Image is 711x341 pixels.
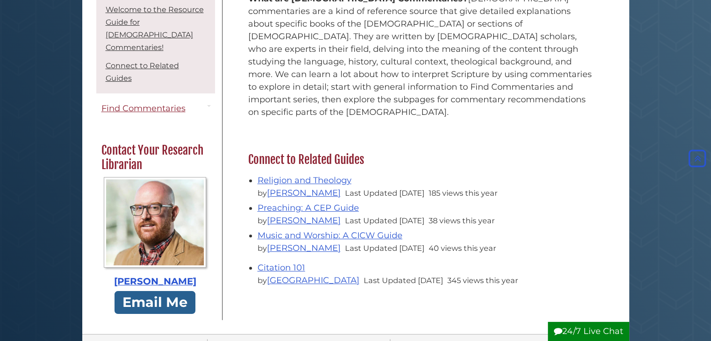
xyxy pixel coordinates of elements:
span: 38 views this year [429,216,495,225]
a: Preaching: A CEP Guide [258,203,359,213]
span: Last Updated [DATE] [345,216,424,225]
span: Last Updated [DATE] [345,243,424,253]
span: by [258,188,343,198]
span: by [258,216,343,225]
strong: Contact: [101,318,209,330]
button: 24/7 Live Chat [548,322,629,341]
span: 185 views this year [429,188,497,198]
span: Last Updated [DATE] [345,188,424,198]
h2: Connect to Related Guides [244,152,601,167]
a: [GEOGRAPHIC_DATA] [267,275,359,285]
span: 40 views this year [429,243,496,253]
span: by [258,243,343,253]
span: 345 views this year [447,276,518,285]
a: Music and Worship: A CICW Guide [258,230,402,241]
span: Find Commentaries [101,103,186,114]
a: [PERSON_NAME] [267,215,341,226]
a: Connect to Related Guides [106,61,179,83]
a: Find Commentaries [96,98,215,119]
img: Profile Photo [104,177,206,268]
span: Last Updated [DATE] [364,276,443,285]
a: [PERSON_NAME] [267,188,341,198]
h2: Contact Your Research Librarian [97,143,214,172]
a: Citation 101 [258,263,305,273]
a: [PERSON_NAME] [267,243,341,253]
a: Welcome to the Resource Guide for [DEMOGRAPHIC_DATA] Commentaries! [106,5,204,52]
a: Religion and Theology [258,175,352,185]
div: [PERSON_NAME] [101,275,209,289]
span: by [258,276,361,285]
a: Back to Top [686,154,709,164]
a: Profile Photo [PERSON_NAME] [101,177,209,289]
a: Email Me [115,291,196,314]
